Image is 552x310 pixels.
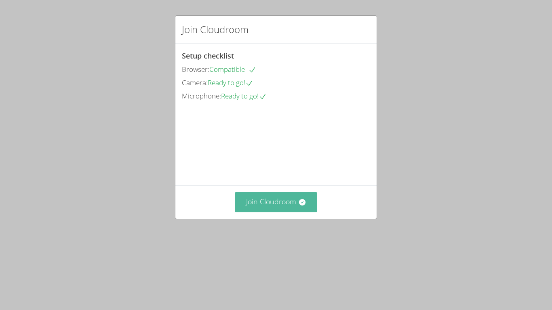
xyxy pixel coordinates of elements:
span: Ready to go! [208,78,253,87]
span: Compatible [209,65,256,74]
span: Camera: [182,78,208,87]
span: Microphone: [182,91,221,101]
span: Ready to go! [221,91,267,101]
span: Setup checklist [182,51,234,61]
span: Browser: [182,65,209,74]
button: Join Cloudroom [235,192,318,212]
h2: Join Cloudroom [182,22,249,37]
